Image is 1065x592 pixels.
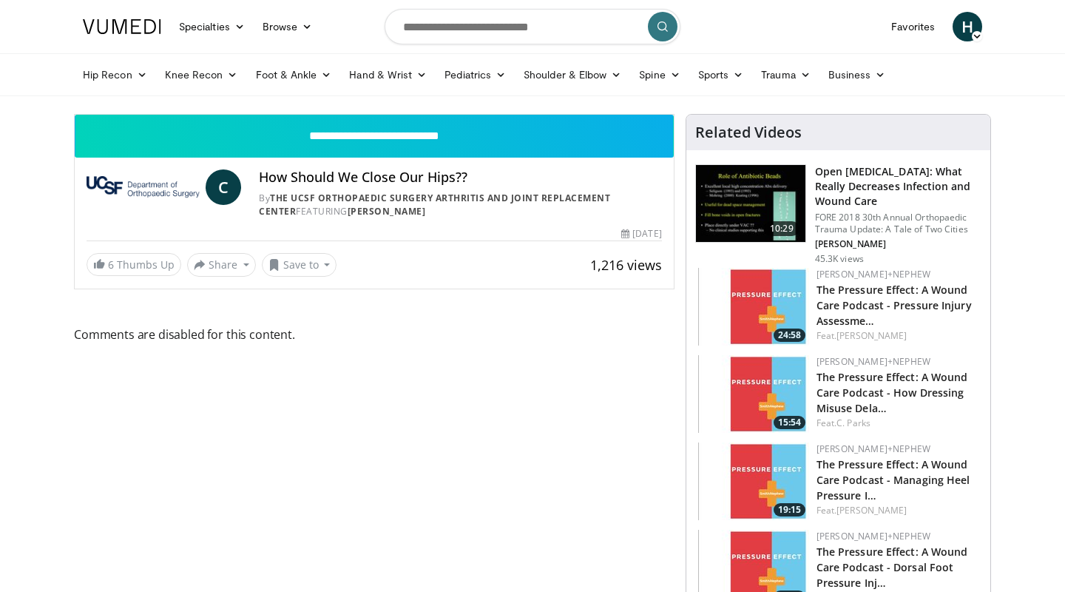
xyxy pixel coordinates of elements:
span: Comments are disabled for this content. [74,325,674,344]
a: [PERSON_NAME]+Nephew [816,530,930,542]
span: 10:29 [764,221,799,236]
img: 2a658e12-bd38-46e9-9f21-8239cc81ed40.150x105_q85_crop-smart_upscale.jpg [698,268,809,346]
div: [DATE] [621,227,661,240]
a: Shoulder & Elbow [515,60,630,90]
a: [PERSON_NAME]+Nephew [816,268,930,280]
img: 60a7b2e5-50df-40c4-868a-521487974819.150x105_q85_crop-smart_upscale.jpg [698,443,809,520]
button: Share [187,253,256,277]
a: H [953,12,982,41]
h4: Related Videos [695,124,802,141]
p: FORE 2018 30th Annual Orthopaedic Trauma Update: A Tale of Two Cities [815,212,981,235]
a: Favorites [882,12,944,41]
p: 45.3K views [815,253,864,265]
a: Specialties [170,12,254,41]
span: 15:54 [774,416,805,429]
img: ded7be61-cdd8-40fc-98a3-de551fea390e.150x105_q85_crop-smart_upscale.jpg [696,165,805,242]
a: Pediatrics [436,60,515,90]
div: By FEATURING [259,192,661,218]
a: Browse [254,12,322,41]
a: Hand & Wrist [340,60,436,90]
a: C. Parks [836,417,870,429]
span: 1,216 views [590,256,662,274]
a: The Pressure Effect: A Wound Care Podcast - Managing Heel Pressure I… [816,457,970,502]
img: 61e02083-5525-4adc-9284-c4ef5d0bd3c4.150x105_q85_crop-smart_upscale.jpg [698,355,809,433]
input: Search topics, interventions [385,9,680,44]
h3: Open [MEDICAL_DATA]: What Really Decreases Infection and Wound Care [815,164,981,209]
a: 6 Thumbs Up [87,253,181,276]
img: The UCSF Orthopaedic Surgery Arthritis and Joint Replacement Center [87,169,200,205]
a: [PERSON_NAME]+Nephew [816,355,930,368]
a: Business [819,60,895,90]
span: 6 [108,258,114,272]
a: Hip Recon [74,60,156,90]
a: [PERSON_NAME]+Nephew [816,443,930,455]
img: VuMedi Logo [83,19,161,34]
a: 19:15 [698,443,809,520]
span: 19:15 [774,503,805,517]
span: 24:58 [774,329,805,342]
a: The Pressure Effect: A Wound Care Podcast - Dorsal Foot Pressure Inj… [816,545,968,590]
a: Foot & Ankle [247,60,341,90]
a: Knee Recon [156,60,247,90]
h4: How Should We Close Our Hips?? [259,169,661,186]
button: Save to [262,253,337,277]
a: Spine [630,60,689,90]
a: The UCSF Orthopaedic Surgery Arthritis and Joint Replacement Center [259,192,610,218]
a: Sports [689,60,753,90]
a: C [206,169,241,205]
p: [PERSON_NAME] [815,238,981,250]
a: Trauma [752,60,819,90]
a: [PERSON_NAME] [348,205,426,218]
a: 10:29 Open [MEDICAL_DATA]: What Really Decreases Infection and Wound Care FORE 2018 30th Annual O... [695,164,981,265]
a: 15:54 [698,355,809,433]
div: Feat. [816,417,978,430]
a: The Pressure Effect: A Wound Care Podcast - Pressure Injury Assessme… [816,283,972,328]
a: [PERSON_NAME] [836,329,907,342]
a: 24:58 [698,268,809,346]
div: Feat. [816,504,978,517]
div: Feat. [816,329,978,343]
a: The Pressure Effect: A Wound Care Podcast - How Dressing Misuse Dela… [816,370,968,415]
a: [PERSON_NAME] [836,504,907,517]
